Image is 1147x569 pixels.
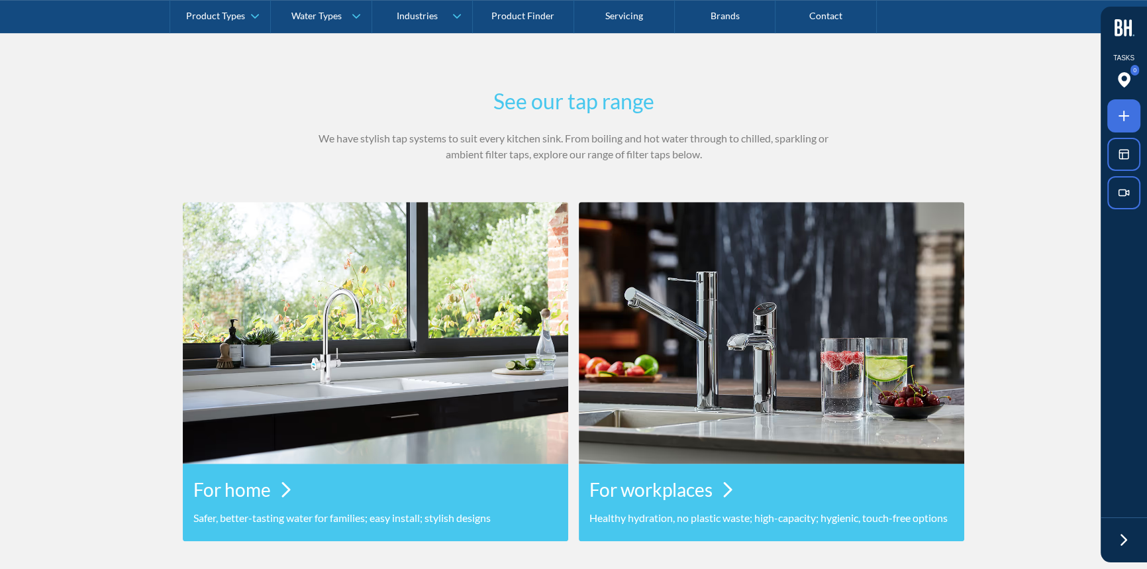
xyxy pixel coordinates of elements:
p: Healthy hydration, no plastic waste; high-capacity; hygienic, touch-free options [589,510,954,526]
div: Product Types [186,11,245,22]
p: We have stylish tap systems to suit every kitchen sink. From boiling and hot water through to chi... [315,130,832,162]
p: Safer, better-tasting water for families; easy install; stylish designs [193,510,558,526]
a: For workplacesHealthy hydration, no plastic waste; high-capacity; hygienic, touch-free options [579,202,964,541]
div: Water Types [291,11,342,22]
h3: For home [193,476,271,503]
h2: See our tap range [315,85,832,117]
h3: For workplaces [589,476,713,503]
a: For homeSafer, better-tasting water for families; easy install; stylish designs [183,202,568,541]
div: Industries [397,11,438,22]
